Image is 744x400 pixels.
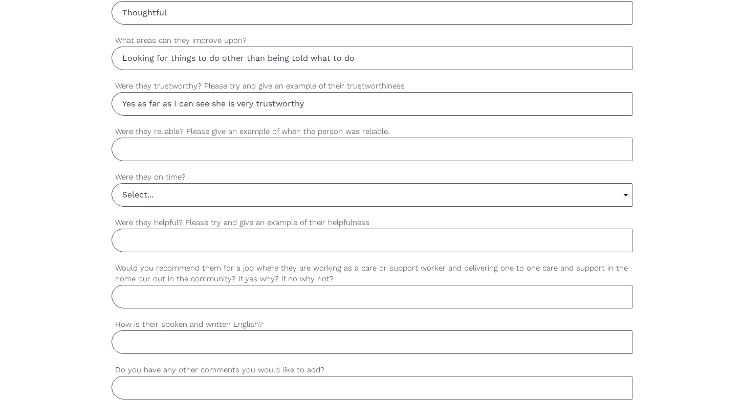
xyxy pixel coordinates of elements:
label: Were they reliable? Please give an example of when the person was reliable. [112,126,632,138]
label: Would you recommend them for a job where they are working as a care or support worker and deliver... [112,262,632,285]
label: Were they helpful? Please try and give an example of their helpfulness [112,217,632,229]
label: What areas can they improve upon? [112,35,632,47]
label: Were they on time? [112,171,632,183]
label: How is their spoken and written English? [112,319,632,330]
label: Were they trustworthy? Please try and give an example of their trustworthiness [112,80,632,92]
label: Do you have any other comments you would like to add? [112,364,632,376]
